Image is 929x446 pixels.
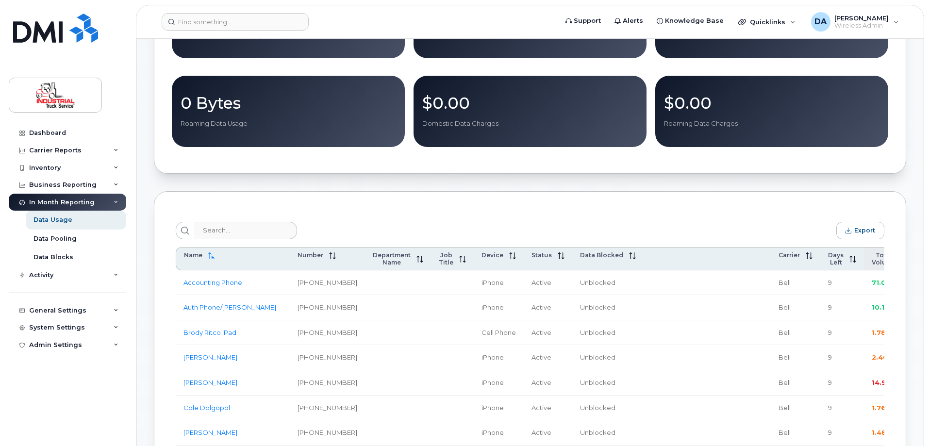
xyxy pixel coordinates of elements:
td: Active [524,270,572,296]
td: Bell [771,370,820,396]
span: Wireless Admin [834,22,889,30]
span: Carrier [779,251,800,259]
a: [PERSON_NAME] [183,379,237,386]
td: iPhone [474,295,524,320]
span: Quicklinks [750,18,785,26]
p: $0.00 [422,94,638,112]
span: 2.46 GB [872,353,900,361]
span: Knowledge Base [665,16,724,26]
a: Alerts [608,11,650,31]
input: Search... [194,222,297,239]
p: 0 Bytes [181,94,396,112]
td: Active [524,345,572,370]
td: 9 [820,370,864,396]
td: Unblocked [572,320,771,346]
td: [PHONE_NUMBER] [290,345,365,370]
td: [PHONE_NUMBER] [290,370,365,396]
a: Support [559,11,608,31]
td: Bell [771,396,820,421]
span: Number [298,251,323,259]
td: Bell [771,270,820,296]
td: Active [524,370,572,396]
td: 9 [820,320,864,346]
td: Cell Phone [474,320,524,346]
p: $0.00 [664,94,879,112]
p: Roaming Data Charges [664,119,879,128]
td: 9 [820,396,864,421]
td: iPhone [474,270,524,296]
p: Domestic Data Charges [422,119,638,128]
span: Support [574,16,601,26]
a: [PERSON_NAME] [183,353,237,361]
td: Unblocked [572,370,771,396]
td: Bell [771,295,820,320]
span: Name [184,251,202,259]
span: Device [481,251,503,259]
a: [PERSON_NAME] [183,429,237,436]
span: 14.98 GB [872,379,903,386]
span: Alerts [623,16,643,26]
div: Quicklinks [731,12,802,32]
a: Brody Ritco iPad [183,329,236,336]
p: Roaming Data Usage [181,119,396,128]
td: 9 [820,270,864,296]
td: Bell [771,345,820,370]
a: Accounting Phone [183,279,242,286]
td: [PHONE_NUMBER] [290,396,365,421]
td: Active [524,320,572,346]
div: Dale Allan [804,12,906,32]
span: Total Volume [872,251,896,266]
td: Active [524,420,572,446]
span: DA [814,16,827,28]
td: 9 [820,420,864,446]
td: Active [524,396,572,421]
a: Knowledge Base [650,11,730,31]
td: [PHONE_NUMBER] [290,320,365,346]
button: Export [836,222,884,239]
span: Job Title [439,251,453,266]
td: Unblocked [572,295,771,320]
td: [PHONE_NUMBER] [290,420,365,446]
td: iPhone [474,345,524,370]
a: Cole Dolgopol [183,404,230,412]
td: 9 [820,295,864,320]
td: [PHONE_NUMBER] [290,295,365,320]
td: Active [524,295,572,320]
td: 9 [820,345,864,370]
span: 1.48 GB [872,429,898,436]
td: iPhone [474,396,524,421]
td: iPhone [474,420,524,446]
span: 71.00 MB [872,279,903,286]
span: 10.16 MB [872,303,902,311]
td: Bell [771,320,820,346]
td: [PHONE_NUMBER] [290,270,365,296]
span: Days Left [828,251,844,266]
span: [PERSON_NAME] [834,14,889,22]
td: iPhone [474,370,524,396]
span: Data Blocked [580,251,623,259]
span: Status [531,251,552,259]
td: Unblocked [572,396,771,421]
td: Bell [771,420,820,446]
td: Unblocked [572,420,771,446]
td: Unblocked [572,270,771,296]
input: Find something... [162,13,309,31]
span: 1.78 GB [872,329,898,336]
span: 1.76 GB [872,404,898,412]
a: Auth Phone/[PERSON_NAME] [183,303,276,311]
span: Export [854,227,875,234]
span: Department Name [373,251,411,266]
td: Unblocked [572,345,771,370]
